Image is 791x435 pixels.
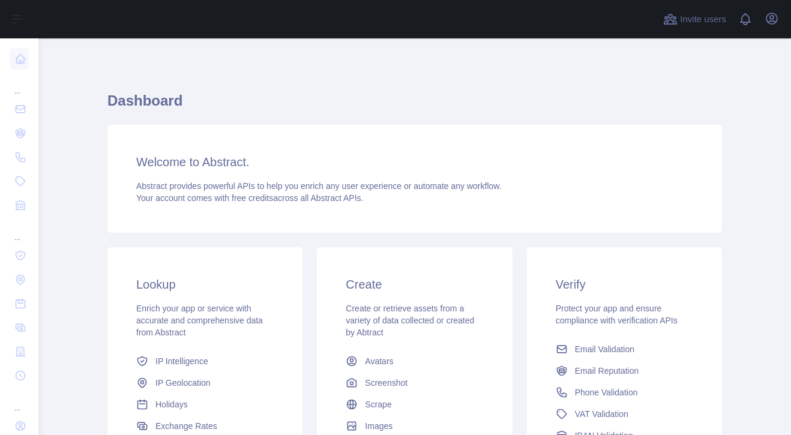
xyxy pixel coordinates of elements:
h1: Dashboard [107,91,722,120]
a: IP Geolocation [131,372,278,394]
a: VAT Validation [551,403,698,425]
span: Invite users [680,13,726,26]
span: Exchange Rates [155,420,217,432]
a: Holidays [131,394,278,415]
span: Screenshot [365,377,408,389]
h3: Create [346,276,483,293]
span: Your account comes with across all Abstract APIs. [136,193,363,203]
span: Scrape [365,398,391,410]
span: Images [365,420,392,432]
a: Scrape [341,394,488,415]
a: Email Validation [551,338,698,360]
a: IP Intelligence [131,350,278,372]
div: ... [10,218,29,242]
a: Email Reputation [551,360,698,382]
span: Avatars [365,355,393,367]
div: ... [10,389,29,413]
span: Email Validation [575,343,634,355]
a: Phone Validation [551,382,698,403]
span: Holidays [155,398,188,410]
a: Screenshot [341,372,488,394]
div: ... [10,72,29,96]
span: Email Reputation [575,365,639,377]
span: IP Geolocation [155,377,211,389]
h3: Verify [556,276,693,293]
span: VAT Validation [575,408,628,420]
span: Enrich your app or service with accurate and comprehensive data from Abstract [136,304,263,337]
span: free credits [232,193,273,203]
a: Avatars [341,350,488,372]
span: Protect your app and ensure compliance with verification APIs [556,304,678,325]
span: IP Intelligence [155,355,208,367]
span: Abstract provides powerful APIs to help you enrich any user experience or automate any workflow. [136,181,502,191]
span: Phone Validation [575,386,638,398]
h3: Welcome to Abstract. [136,154,693,170]
span: Create or retrieve assets from a variety of data collected or created by Abtract [346,304,474,337]
h3: Lookup [136,276,274,293]
button: Invite users [661,10,729,29]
